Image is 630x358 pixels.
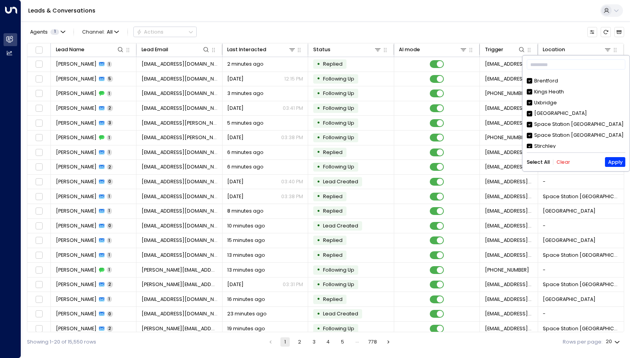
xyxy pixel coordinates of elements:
[56,325,97,332] span: Francis Carden
[543,45,612,54] div: Location
[606,337,621,347] div: 20
[309,337,319,347] button: Go to page 3
[485,75,533,82] span: leads@space-station.co.uk
[317,264,320,276] div: •
[142,163,217,170] span: billigould@gmail.com
[587,27,597,37] button: Customize
[323,193,343,200] span: Replied
[142,310,217,317] span: stutte1jab@hotmail.com
[107,76,113,82] span: 5
[34,265,43,274] span: Toggle select row
[56,222,97,229] span: Farhan Latif
[485,267,529,274] span: +447981458029
[34,75,43,84] span: Toggle select row
[527,88,625,96] div: Kings Heath
[56,193,97,200] span: William Gould
[34,118,43,127] span: Toggle select row
[485,178,533,185] span: leads@space-station.co.uk
[28,7,95,14] a: Leads & Conversations
[142,90,217,97] span: Fernsanusha@gmail.com
[107,179,113,184] span: 0
[534,132,624,139] div: Space Station [GEOGRAPHIC_DATA]
[227,120,264,127] span: 5 minutes ago
[107,281,113,287] span: 2
[30,30,48,35] span: Agents
[485,163,533,170] span: leads@space-station.co.uk
[317,146,320,158] div: •
[227,149,264,156] span: 6 minutes ago
[280,337,290,347] button: page 1
[227,90,264,97] span: 3 minutes ago
[227,252,265,259] span: 13 minutes ago
[227,45,296,54] div: Last Interacted
[107,29,113,35] span: All
[338,337,347,347] button: Go to page 5
[227,163,264,170] span: 6 minutes ago
[34,104,43,113] span: Toggle select row
[485,208,533,215] span: leads@space-station.co.uk
[485,237,533,244] span: leads@space-station.co.uk
[485,61,533,68] span: leads@space-station.co.uk
[142,296,217,303] span: stutte1jab@hotmail.com
[534,121,624,128] div: Space Station [GEOGRAPHIC_DATA]
[227,45,266,54] div: Last Interacted
[227,75,244,82] span: Apr 27, 2025
[605,157,625,167] button: Apply
[34,148,43,157] span: Toggle select row
[56,310,97,317] span: dave hooter
[34,280,43,289] span: Toggle select row
[56,105,97,112] span: Anusha Fernandes
[107,120,113,126] span: 3
[56,296,97,303] span: dave hooter
[485,310,533,317] span: leads@space-station.co.uk
[34,89,43,98] span: Toggle select row
[323,163,354,170] span: Following Up
[136,29,163,35] div: Actions
[50,29,59,35] span: 1
[107,149,112,155] span: 1
[227,193,244,200] span: Yesterday
[56,281,97,288] span: Oliver Blyth
[142,45,168,54] div: Lead Email
[538,263,624,277] td: -
[107,135,112,141] span: 1
[142,134,217,141] span: angus.rosier@blueyonder.co.uk
[367,337,379,347] button: Go to page 778
[142,61,217,68] span: schmittanja@hotmail.de
[317,88,320,100] div: •
[34,310,43,319] span: Toggle select row
[227,296,265,303] span: 16 minutes ago
[317,102,320,115] div: •
[142,325,217,332] span: frank.carden@yahoo.com
[227,237,265,244] span: 15 minutes ago
[317,293,320,305] div: •
[317,132,320,144] div: •
[543,296,596,303] span: Space Station Hall Green
[34,192,43,201] span: Toggle select row
[34,236,43,245] span: Toggle select row
[323,325,354,332] span: Following Up
[283,281,303,288] p: 03:31 PM
[317,234,320,247] div: •
[56,90,97,97] span: Anusha Fernandes
[317,205,320,217] div: •
[56,61,97,68] span: Anja Schmitt
[323,105,354,111] span: Following Up
[485,45,503,54] div: Trigger
[107,208,112,214] span: 1
[317,249,320,261] div: •
[317,117,320,129] div: •
[56,45,84,54] div: Lead Name
[323,222,358,229] span: Lead Created
[281,193,303,200] p: 03:38 PM
[34,45,43,54] span: Toggle select all
[227,325,265,332] span: 19 minutes ago
[317,220,320,232] div: •
[107,223,113,229] span: 0
[323,134,354,141] span: Following Up
[281,178,303,185] p: 03:40 PM
[142,45,210,54] div: Lead Email
[543,208,596,215] span: Space Station Hall Green
[485,120,533,127] span: leads@space-station.co.uk
[266,337,393,347] nav: pagination navigation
